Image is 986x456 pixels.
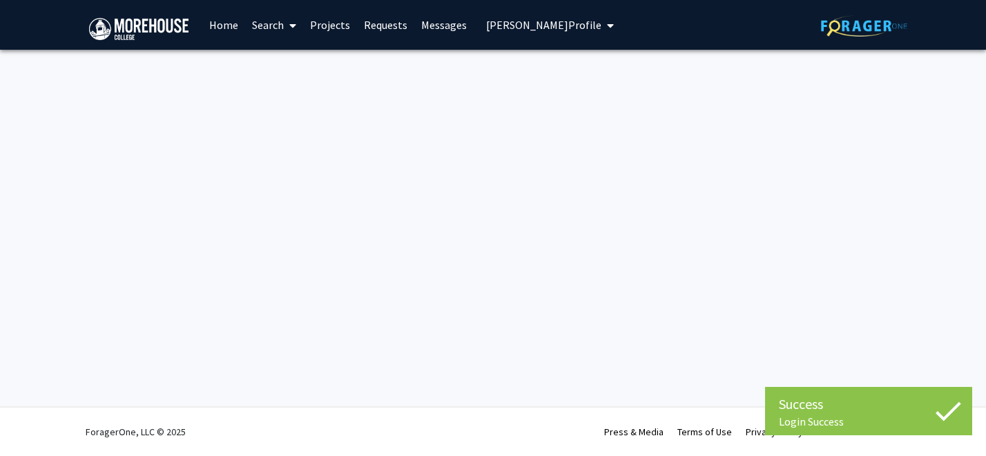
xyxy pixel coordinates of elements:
img: Morehouse College Logo [89,18,188,40]
a: Requests [357,1,414,49]
span: [PERSON_NAME] Profile [486,18,601,32]
a: Messages [414,1,474,49]
a: Press & Media [604,426,664,438]
a: Home [202,1,245,49]
div: ForagerOne, LLC © 2025 [86,408,186,456]
img: ForagerOne Logo [821,15,907,37]
a: Search [245,1,303,49]
div: Success [779,394,958,415]
div: Login Success [779,415,958,428]
a: Terms of Use [677,426,732,438]
a: Privacy Policy [746,426,803,438]
a: Projects [303,1,357,49]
